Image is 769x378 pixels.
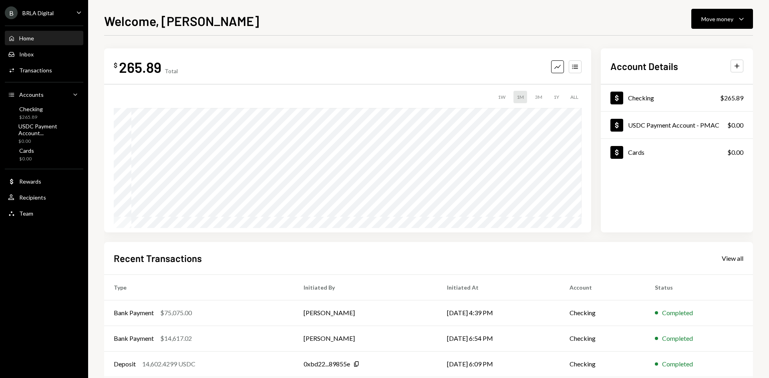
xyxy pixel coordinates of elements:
[119,58,161,76] div: 265.89
[691,9,753,29] button: Move money
[19,35,34,42] div: Home
[437,300,560,326] td: [DATE] 4:39 PM
[662,334,693,343] div: Completed
[114,334,154,343] div: Bank Payment
[550,91,562,103] div: 1Y
[560,274,645,300] th: Account
[5,103,83,122] a: Checking$265.89
[601,84,753,111] a: Checking$265.89
[645,274,753,300] th: Status
[114,252,202,265] h2: Recent Transactions
[22,10,54,16] div: BRLA Digital
[567,91,582,103] div: ALL
[513,91,527,103] div: 1M
[662,359,693,369] div: Completed
[19,106,43,112] div: Checking
[437,274,560,300] th: Initiated At
[5,124,83,143] a: USDC Payment Account...$0.00
[19,67,52,74] div: Transactions
[19,91,44,98] div: Accounts
[19,156,34,162] div: $0.00
[5,87,83,102] a: Accounts
[610,60,678,73] h2: Account Details
[5,47,83,61] a: Inbox
[727,120,743,130] div: $0.00
[560,300,645,326] td: Checking
[601,112,753,138] a: USDC Payment Account - PMAC$0.00
[532,91,546,103] div: 3M
[601,139,753,166] a: Cards$0.00
[5,174,83,188] a: Rewards
[5,31,83,45] a: Home
[5,206,83,220] a: Team
[104,274,294,300] th: Type
[628,94,654,102] div: Checking
[294,300,437,326] td: [PERSON_NAME]
[5,6,18,19] div: B
[160,334,192,343] div: $14,617.02
[18,123,80,136] div: USDC Payment Account...
[104,13,259,29] h1: Welcome, [PERSON_NAME]
[628,121,719,129] div: USDC Payment Account - PMAC
[19,114,43,121] div: $265.89
[5,63,83,77] a: Transactions
[662,308,693,318] div: Completed
[160,308,192,318] div: $75,075.00
[294,274,437,300] th: Initiated By
[19,147,34,154] div: Cards
[165,68,178,74] div: Total
[701,15,733,23] div: Move money
[437,326,560,351] td: [DATE] 6:54 PM
[628,148,644,156] div: Cards
[720,93,743,103] div: $265.89
[114,61,117,69] div: $
[114,359,136,369] div: Deposit
[304,359,350,369] div: 0xbd22...89855e
[5,145,83,164] a: Cards$0.00
[294,326,437,351] td: [PERSON_NAME]
[114,308,154,318] div: Bank Payment
[437,351,560,377] td: [DATE] 6:09 PM
[5,190,83,204] a: Recipients
[19,51,34,58] div: Inbox
[722,254,743,262] a: View all
[18,138,80,145] div: $0.00
[19,194,46,201] div: Recipients
[722,254,743,262] div: View all
[142,359,195,369] div: 14,602.4299 USDC
[560,326,645,351] td: Checking
[19,210,33,217] div: Team
[19,178,41,185] div: Rewards
[560,351,645,377] td: Checking
[495,91,509,103] div: 1W
[727,148,743,157] div: $0.00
